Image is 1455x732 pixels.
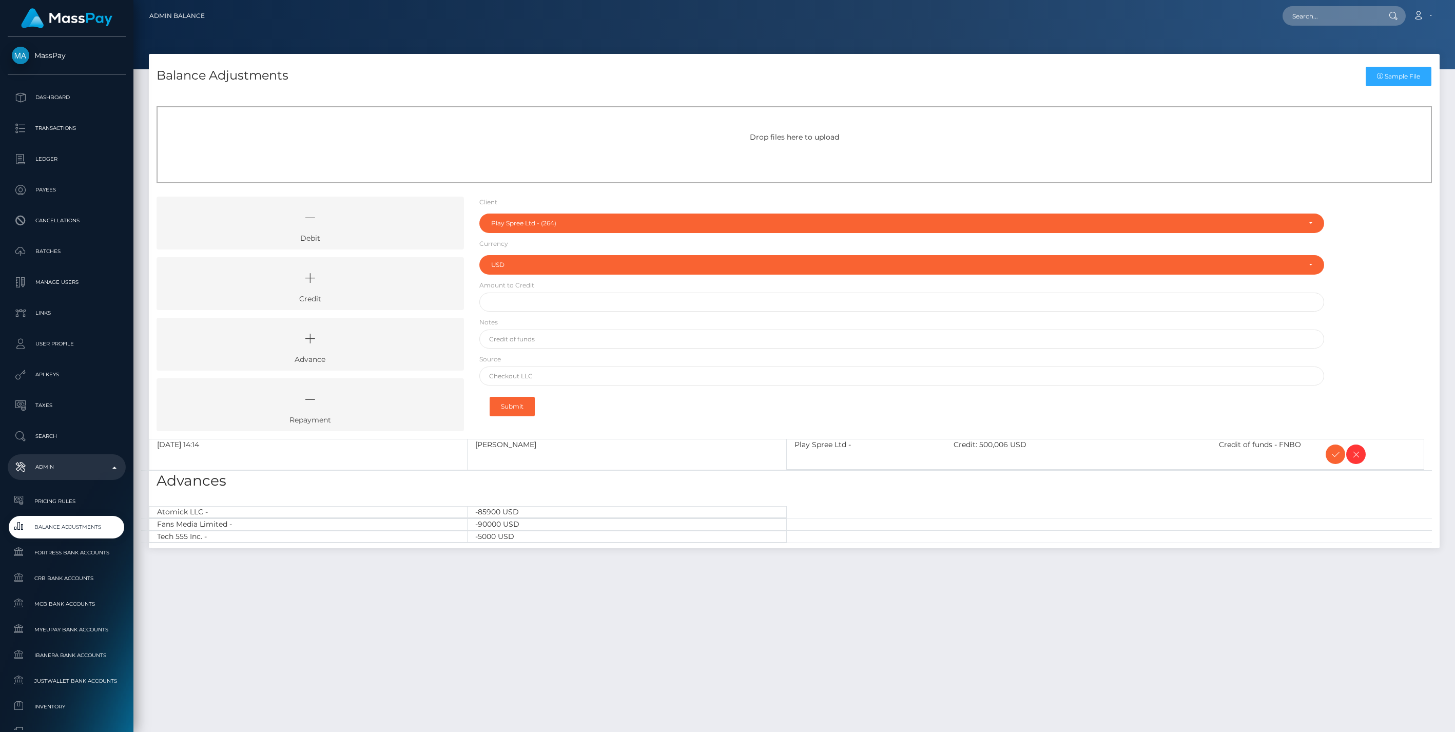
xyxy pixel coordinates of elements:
[157,318,464,371] a: Advance
[12,213,122,228] p: Cancellations
[21,8,112,28] img: MassPay Logo
[12,398,122,413] p: Taxes
[491,261,1301,269] div: USD
[12,547,122,558] span: Fortress Bank Accounts
[479,281,534,290] label: Amount to Credit
[8,670,126,692] a: JustWallet Bank Accounts
[12,47,29,64] img: MassPay
[12,275,122,290] p: Manage Users
[12,151,122,167] p: Ledger
[12,598,122,610] span: MCB Bank Accounts
[12,244,122,259] p: Batches
[479,330,1325,349] input: Credit of funds
[479,255,1325,275] button: USD
[12,675,122,687] span: JustWallet Bank Accounts
[468,439,786,470] div: [PERSON_NAME]
[750,132,839,142] span: Drop files here to upload
[8,177,126,203] a: Payees
[8,490,126,512] a: Pricing Rules
[8,593,126,615] a: MCB Bank Accounts
[12,495,122,507] span: Pricing Rules
[12,336,122,352] p: User Profile
[8,516,126,538] a: Balance Adjustments
[1283,6,1379,26] input: Search...
[8,115,126,141] a: Transactions
[946,439,1211,469] div: Credit: 500,006 USD
[8,696,126,718] a: Inventory
[12,182,122,198] p: Payees
[479,239,508,248] label: Currency
[12,121,122,136] p: Transactions
[8,85,126,110] a: Dashboard
[157,378,464,431] a: Repayment
[12,367,122,382] p: API Keys
[12,701,122,712] span: Inventory
[8,331,126,357] a: User Profile
[157,197,464,249] a: Debit
[149,506,468,518] div: Atomick LLC -
[468,518,786,530] div: -90000 USD
[12,305,122,321] p: Links
[479,198,497,207] label: Client
[8,300,126,326] a: Links
[490,397,535,416] button: Submit
[149,531,468,543] div: Tech 555 Inc. -
[12,521,122,533] span: Balance Adjustments
[479,318,498,327] label: Notes
[12,649,122,661] span: Ibanera Bank Accounts
[149,439,468,470] div: [DATE] 14:14
[8,393,126,418] a: Taxes
[8,239,126,264] a: Batches
[479,355,501,364] label: Source
[149,518,468,530] div: Fans Media Limited -
[8,454,126,480] a: Admin
[157,257,464,310] a: Credit
[787,439,946,469] div: Play Spree Ltd -
[479,214,1325,233] button: Play Spree Ltd - (264)
[149,5,205,27] a: Admin Balance
[8,146,126,172] a: Ledger
[491,219,1301,227] div: Play Spree Ltd - (264)
[8,362,126,388] a: API Keys
[8,269,126,295] a: Manage Users
[12,90,122,105] p: Dashboard
[12,429,122,444] p: Search
[479,367,1325,386] input: Checkout LLC
[8,423,126,449] a: Search
[468,506,786,518] div: -85900 USD
[8,208,126,234] a: Cancellations
[12,572,122,584] span: CRB Bank Accounts
[1211,439,1317,469] div: Credit of funds - FNBO
[1366,67,1431,86] a: Sample File
[157,67,288,85] h4: Balance Adjustments
[8,567,126,589] a: CRB Bank Accounts
[8,51,126,60] span: MassPay
[12,459,122,475] p: Admin
[8,644,126,666] a: Ibanera Bank Accounts
[8,619,126,641] a: MyEUPay Bank Accounts
[12,624,122,635] span: MyEUPay Bank Accounts
[8,542,126,564] a: Fortress Bank Accounts
[468,531,786,543] div: -5000 USD
[157,471,1432,491] h3: Advances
